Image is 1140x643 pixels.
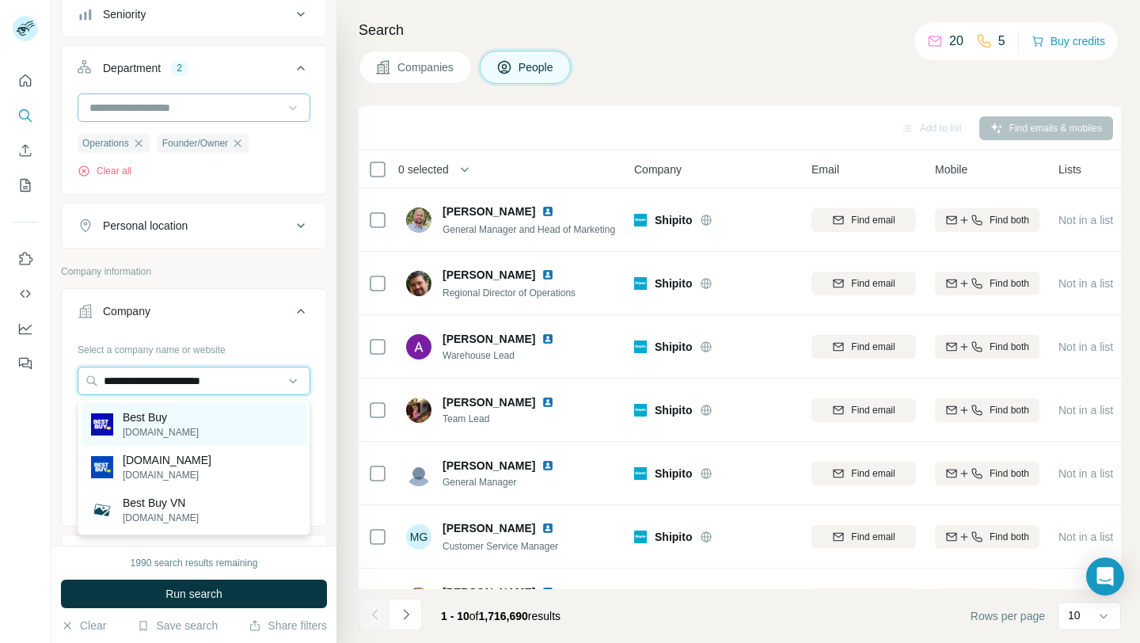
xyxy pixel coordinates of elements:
img: LinkedIn logo [541,205,554,218]
span: People [519,59,555,75]
p: 10 [1068,607,1081,623]
span: General Manager and Head of Marketing [443,224,615,235]
button: Industry [62,538,326,576]
span: Find both [990,213,1029,227]
span: 1 - 10 [441,610,469,622]
span: Not in a list [1058,467,1113,480]
button: My lists [13,171,38,200]
span: Not in a list [1058,531,1113,543]
div: Department [103,60,161,76]
span: Find both [990,403,1029,417]
img: Avatar [406,207,431,233]
p: Best Buy [123,409,199,425]
span: Shipito [655,276,692,291]
span: Shipito [655,529,692,545]
img: LinkedIn logo [541,268,554,281]
span: Find email [851,403,895,417]
span: Founder/Owner [162,136,228,150]
span: Shipito [655,212,692,228]
span: [PERSON_NAME] [443,520,535,536]
img: Best Buy VN [91,499,113,521]
button: Quick start [13,67,38,95]
button: Find both [935,398,1039,422]
p: 20 [949,32,963,51]
span: Find email [851,340,895,354]
span: Find both [990,466,1029,481]
span: Not in a list [1058,341,1113,353]
button: Find both [935,525,1039,549]
div: 1990 search results remaining [131,556,258,570]
img: Avatar [406,334,431,360]
button: Dashboard [13,314,38,343]
button: Find both [935,588,1039,612]
span: Find both [990,530,1029,544]
img: LinkedIn logo [541,396,554,409]
div: MG [406,524,431,550]
span: Find both [990,276,1029,291]
p: [DOMAIN_NAME] [123,425,199,439]
span: [PERSON_NAME] [443,394,535,410]
p: [DOMAIN_NAME] [123,511,199,525]
button: Navigate to next page [390,599,422,630]
span: General Manager [443,475,573,489]
span: Rows per page [971,608,1045,624]
div: Seniority [103,6,146,22]
span: Shipito [655,339,692,355]
img: Logo of Shipito [634,341,647,353]
span: Shipito [655,466,692,481]
img: LinkedIn logo [541,333,554,345]
button: Find email [811,462,916,485]
span: Not in a list [1058,214,1113,226]
button: Find email [811,335,916,359]
img: Logo of Shipito [634,404,647,417]
span: Company [634,162,682,177]
button: Department2 [62,49,326,93]
span: Customer Service Manager [443,541,558,552]
img: Logo of Shipito [634,467,647,480]
img: Avatar [406,461,431,486]
img: LinkedIn logo [541,459,554,472]
span: [PERSON_NAME] [443,584,535,600]
p: Best Buy VN [123,495,199,511]
span: Team Lead [443,412,573,426]
button: Find email [811,272,916,295]
button: Buy credits [1032,30,1105,52]
span: Companies [397,59,455,75]
div: 2 [170,61,188,75]
button: Save search [137,618,218,633]
button: Find both [935,462,1039,485]
button: Run search [61,580,327,608]
img: bestbuy.com.mx [91,456,113,478]
div: Select a company name or website [78,337,310,357]
span: [PERSON_NAME] [443,267,535,283]
img: LinkedIn logo [541,586,554,599]
span: Warehouse Lead [443,348,573,363]
button: Clear all [78,164,131,178]
span: Operations [82,136,129,150]
p: 5 [998,32,1005,51]
button: Clear [61,618,106,633]
button: Use Surfe API [13,280,38,308]
span: Find email [851,530,895,544]
img: Logo of Shipito [634,214,647,226]
span: Email [811,162,839,177]
span: Not in a list [1058,404,1113,417]
button: Find both [935,335,1039,359]
button: Share filters [249,618,327,633]
span: Regional Director of Operations [443,287,576,299]
button: Enrich CSV [13,136,38,165]
span: Run search [165,586,222,602]
span: Find email [851,466,895,481]
div: Company [103,303,150,319]
span: Find both [990,340,1029,354]
span: Not in a list [1058,277,1113,290]
button: Find both [935,272,1039,295]
span: Mobile [935,162,967,177]
div: Personal location [103,218,188,234]
span: Lists [1058,162,1081,177]
span: Find email [851,213,895,227]
img: Logo of Shipito [634,531,647,543]
button: Find email [811,525,916,549]
img: LinkedIn logo [541,522,554,535]
span: of [469,610,479,622]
